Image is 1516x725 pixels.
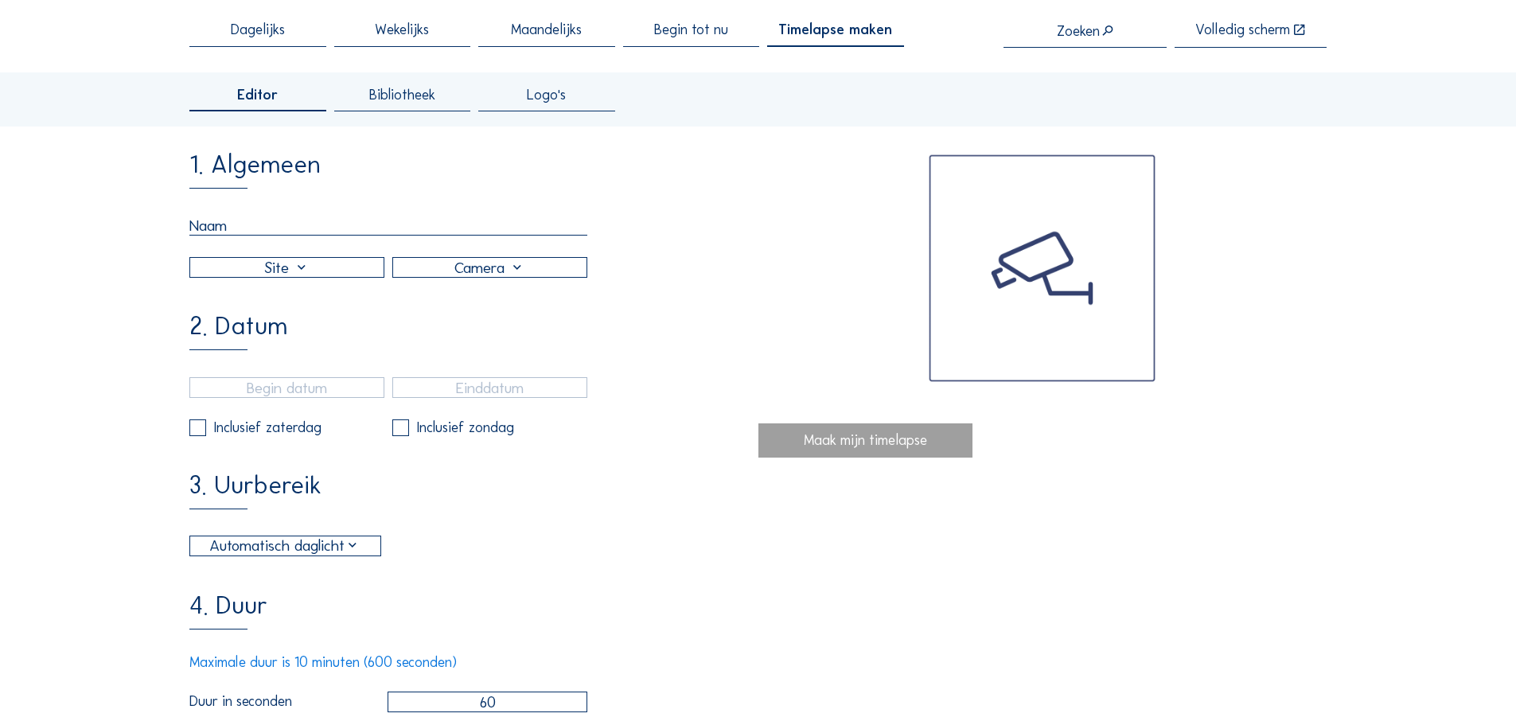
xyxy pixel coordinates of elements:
[758,152,1327,384] img: no camera selected
[189,656,587,670] div: Maximale duur is 10 minuten (600 seconden)
[758,423,972,458] div: Maak mijn timelapse
[778,23,892,37] span: Timelapse maken
[189,314,287,350] div: 2. Datum
[189,473,322,509] div: 3. Uurbereik
[237,88,278,103] span: Editor
[189,152,321,189] div: 1. Algemeen
[392,377,587,398] input: Einddatum
[375,23,429,37] span: Wekelijks
[527,88,566,103] span: Logo's
[417,421,514,435] div: Inclusief zondag
[189,695,388,709] label: Duur in seconden
[231,23,285,37] span: Dagelijks
[189,216,587,236] input: Naam
[189,593,267,630] div: 4. Duur
[654,23,728,37] span: Begin tot nu
[214,421,322,435] div: Inclusief zaterdag
[369,88,435,103] span: Bibliotheek
[189,377,384,398] input: Begin datum
[511,23,582,37] span: Maandelijks
[190,536,380,555] div: Automatisch daglicht
[209,535,360,558] div: Automatisch daglicht
[1195,23,1290,38] div: Volledig scherm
